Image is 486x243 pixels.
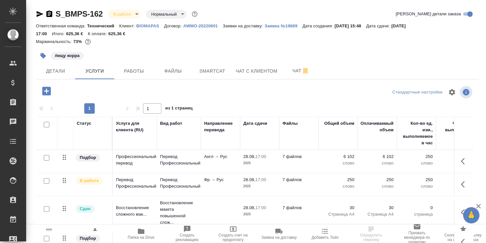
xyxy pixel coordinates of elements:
[400,211,433,218] p: страница
[283,205,315,211] p: 7 файлов
[460,86,474,98] span: Посмотреть информацию
[439,120,472,133] div: Часов на выполнение
[160,200,198,226] p: Восстановление макета повышенной слож...
[440,225,486,243] button: Скопировать ссылку на оценку заказа
[348,225,394,243] button: Определить тематику
[108,10,141,19] div: В работе
[444,84,460,100] span: Настроить таблицу
[116,153,154,166] p: Профессиональный перевод
[322,160,354,166] p: слово
[149,11,179,17] button: Нормальный
[243,120,267,127] div: Дата сдачи
[457,153,473,169] button: Показать кнопки
[79,67,110,75] span: Услуги
[87,23,119,28] p: Технический
[322,211,354,218] p: Страница А4
[301,67,309,75] svg: Отписаться
[322,205,354,211] p: 30
[361,183,394,190] p: слово
[197,67,228,75] span: Smartcat
[400,160,433,166] p: слово
[283,153,315,160] p: 7 файлов
[322,183,354,190] p: слово
[457,177,473,192] button: Показать кнопки
[36,49,50,63] button: Добавить тэг
[400,177,433,183] p: 250
[40,67,71,75] span: Детали
[210,225,256,243] button: Создать счет на предоплату
[361,153,394,160] p: 6 102
[116,120,154,133] div: Услуга для клиента (RU)
[243,205,255,210] p: 28.08,
[256,225,302,243] button: Заявка на доставку
[183,23,223,28] a: AWMO-20220601
[283,177,315,183] p: 7 файлов
[243,154,255,159] p: 28.08,
[324,120,354,127] div: Общий объем
[26,225,72,243] button: Пересчитать
[436,201,475,224] td: 0
[466,208,477,222] span: 🙏
[88,31,108,36] p: К оплате:
[322,153,354,160] p: 6 102
[436,173,475,196] td: 1
[400,120,433,146] div: Кол-во ед. изм., выполняемое в час
[164,23,183,28] p: Договор:
[243,183,276,190] p: 2025
[361,211,394,218] p: Страница А4
[352,233,390,242] span: Определить тематику
[396,11,461,17] span: [PERSON_NAME] детали заказа
[50,52,84,58] span: ищу корра
[80,178,99,184] p: В работе
[265,23,302,29] button: Заявка №19689
[400,205,433,211] p: 0
[56,9,103,18] a: S_BMPS-162
[285,67,316,75] span: Чат
[400,183,433,190] p: слово
[160,177,198,190] p: Перевод Профессиональный
[116,205,154,218] p: Восстановление сложного мак...
[84,37,92,46] button: 15874.97 RUB;
[236,67,277,75] span: Чат с клиентом
[204,177,237,183] p: Фр → Рус
[66,31,88,36] p: 625,36 €
[312,235,338,240] span: Добавить Todo
[283,120,298,127] div: Файлы
[52,31,66,36] p: Итого:
[36,10,44,18] button: Скопировать ссылку для ЯМессенджера
[80,206,90,212] p: Сдан
[72,225,118,243] button: Скачать КП
[190,10,199,18] button: Доп статусы указывают на важность/срочность заказа
[361,120,394,133] div: Оплачиваемый объем
[391,87,444,97] div: split button
[160,120,182,127] div: Вид работ
[118,67,150,75] span: Работы
[36,39,73,44] p: Маржинальность:
[73,39,83,44] p: 73%
[463,207,479,223] button: 🙏
[116,177,154,190] p: Перевод Профессиональный
[80,154,96,161] p: Подбор
[168,233,206,242] span: Создать рекламацию
[255,177,266,182] p: 17:00
[261,235,297,240] span: Заявка на доставку
[361,160,394,166] p: слово
[45,10,53,18] button: Скопировать ссылку
[243,211,276,218] p: 2025
[457,205,473,220] button: Показать кнопки
[108,31,130,36] p: 625,36 €
[255,154,266,159] p: 17:00
[146,10,186,19] div: В работе
[36,23,87,28] p: Ответственная команда:
[77,120,91,127] div: Статус
[160,153,198,166] p: Перевод Профессиональный
[243,177,255,182] p: 28.08,
[302,225,348,243] button: Добавить Todo
[243,160,276,166] p: 2025
[136,23,164,28] a: BIOMAPAS
[334,23,366,28] p: [DATE] 15:48
[111,11,133,17] button: В работе
[265,23,302,28] p: Заявка №19689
